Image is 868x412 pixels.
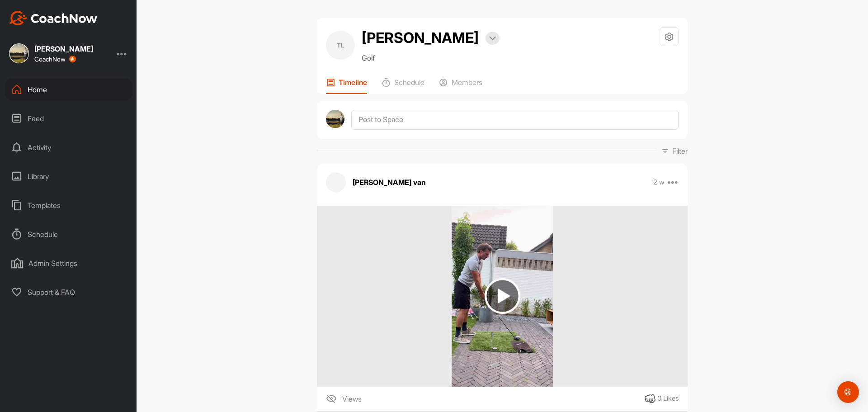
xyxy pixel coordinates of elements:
div: Open Intercom Messenger [837,381,859,403]
div: Templates [5,194,132,217]
img: square_9a2f47b6fabe5c3e6d7c00687b59be2d.jpg [9,43,29,63]
div: [PERSON_NAME] [34,45,93,52]
div: Admin Settings [5,252,132,275]
img: media [452,206,553,387]
p: Schedule [394,78,425,87]
div: Activity [5,136,132,159]
div: CoachNow [34,56,76,63]
div: Home [5,78,132,101]
span: Views [342,393,362,404]
div: Feed [5,107,132,130]
div: TL [326,31,355,60]
p: Timeline [339,78,367,87]
img: CoachNow [9,11,98,25]
div: 0 Likes [657,393,679,404]
div: Support & FAQ [5,281,132,303]
p: 2 w [653,178,665,187]
p: Members [452,78,482,87]
img: icon [326,393,337,404]
img: play [485,278,520,314]
div: Schedule [5,223,132,246]
p: [PERSON_NAME] van [353,177,426,188]
img: arrow-down [489,36,496,41]
h2: [PERSON_NAME] [362,27,479,49]
p: Golf [362,52,500,63]
div: Library [5,165,132,188]
img: avatar [326,110,344,128]
p: Filter [672,146,688,156]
